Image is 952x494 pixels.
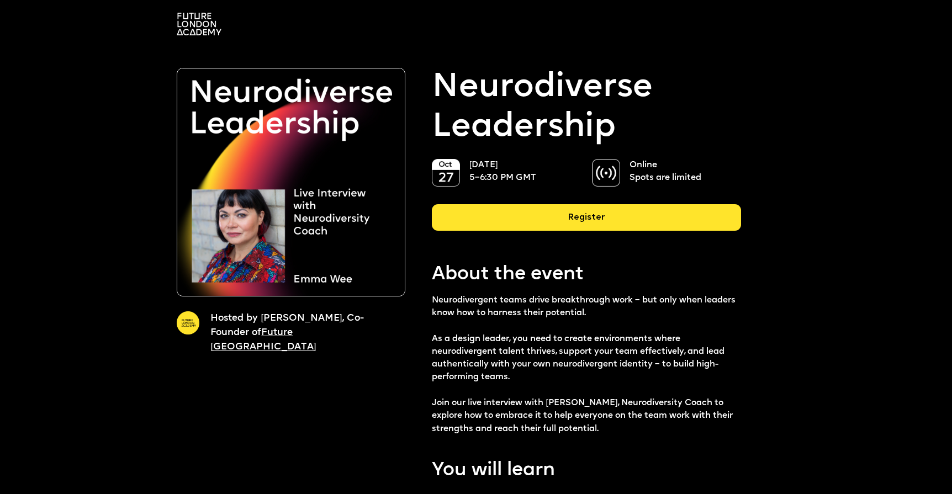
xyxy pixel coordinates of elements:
[432,68,741,148] p: Neurodiverse Leadership
[630,159,741,185] p: Online Spots are limited
[432,294,741,435] p: Neurodivergent teams drive breakthrough work – but only when leaders know how to harness their po...
[432,262,741,288] p: About the event
[432,204,741,240] a: Register
[432,204,741,231] div: Register
[177,13,221,35] img: A logo saying in 3 lines: Future London Academy
[210,328,316,352] a: Future [GEOGRAPHIC_DATA]
[210,311,386,354] p: Hosted by [PERSON_NAME], Co-Founder of
[469,159,581,185] p: [DATE] 5–6:30 PM GMT
[432,458,741,484] p: You will learn
[177,311,199,334] img: A yellow circle with Future London Academy logo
